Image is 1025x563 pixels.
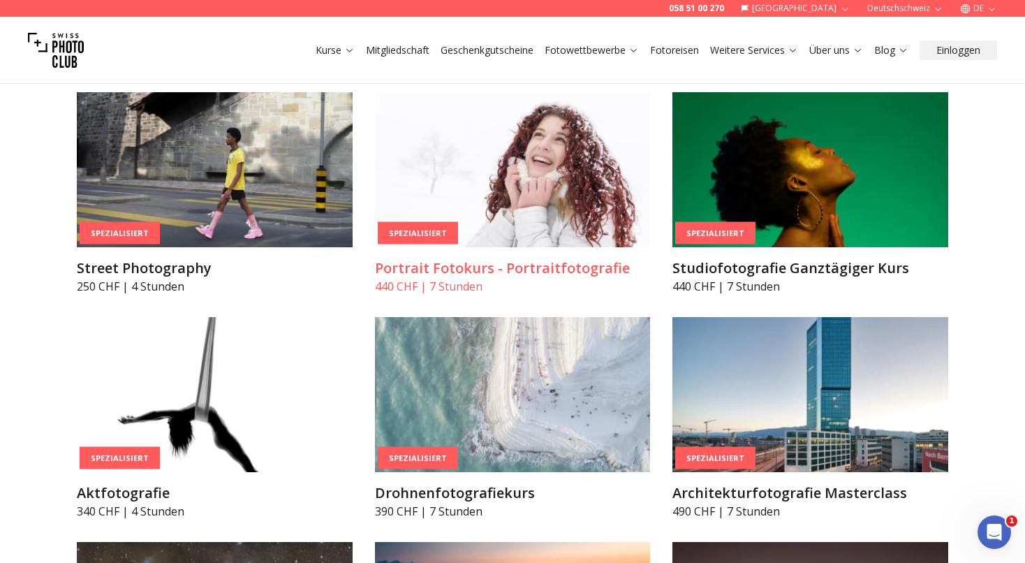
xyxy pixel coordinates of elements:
[77,92,353,295] a: Street PhotographySpezialisiertStreet Photography250 CHF | 4 Stunden
[672,483,948,503] h3: Architekturfotografie Masterclass
[545,43,639,57] a: Fotowettbewerbe
[650,43,699,57] a: Fotoreisen
[920,41,997,60] button: Einloggen
[672,317,948,472] img: Architekturfotografie Masterclass
[375,317,651,472] img: Drohnenfotografiekurs
[77,258,353,278] h3: Street Photography
[710,43,798,57] a: Weitere Services
[375,483,651,503] h3: Drohnenfotografiekurs
[435,41,539,60] button: Geschenkgutscheine
[366,43,429,57] a: Mitgliedschaft
[77,317,353,520] a: AktfotografieSpezialisiertAktfotografie340 CHF | 4 Stunden
[28,22,84,78] img: Swiss photo club
[1006,516,1017,527] span: 1
[809,43,863,57] a: Über uns
[804,41,869,60] button: Über uns
[375,317,651,520] a: DrohnenfotografiekursSpezialisiertDrohnenfotografiekurs390 CHF | 7 Stunden
[644,41,705,60] button: Fotoreisen
[375,92,651,247] img: Portrait Fotokurs - Portraitfotografie
[375,278,651,295] p: 440 CHF | 7 Stunden
[77,92,353,247] img: Street Photography
[675,221,755,244] div: Spezialisiert
[310,41,360,60] button: Kurse
[672,317,948,520] a: Architekturfotografie MasterclassSpezialisiertArchitekturfotografie Masterclass490 CHF | 7 Stunden
[378,446,458,469] div: Spezialisiert
[77,483,353,503] h3: Aktfotografie
[375,503,651,520] p: 390 CHF | 7 Stunden
[669,3,724,14] a: 058 51 00 270
[316,43,355,57] a: Kurse
[705,41,804,60] button: Weitere Services
[80,446,160,469] div: Spezialisiert
[672,278,948,295] p: 440 CHF | 7 Stunden
[672,92,948,247] img: Studiofotografie Ganztägiger Kurs
[77,317,353,472] img: Aktfotografie
[978,516,1011,549] iframe: Intercom live chat
[675,446,755,469] div: Spezialisiert
[874,43,908,57] a: Blog
[539,41,644,60] button: Fotowettbewerbe
[77,278,353,295] p: 250 CHF | 4 Stunden
[441,43,533,57] a: Geschenkgutscheine
[672,503,948,520] p: 490 CHF | 7 Stunden
[672,92,948,295] a: Studiofotografie Ganztägiger KursSpezialisiertStudiofotografie Ganztägiger Kurs440 CHF | 7 Stunden
[378,221,458,244] div: Spezialisiert
[360,41,435,60] button: Mitgliedschaft
[375,258,651,278] h3: Portrait Fotokurs - Portraitfotografie
[869,41,914,60] button: Blog
[672,258,948,278] h3: Studiofotografie Ganztägiger Kurs
[375,92,651,295] a: Portrait Fotokurs - PortraitfotografieSpezialisiertPortrait Fotokurs - Portraitfotografie440 CHF ...
[77,503,353,520] p: 340 CHF | 4 Stunden
[80,221,160,244] div: Spezialisiert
